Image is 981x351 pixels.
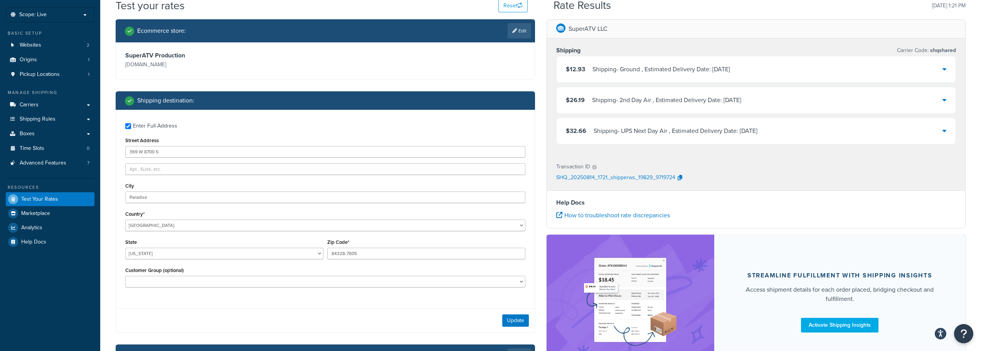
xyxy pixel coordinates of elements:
[20,116,56,123] span: Shipping Rules
[20,71,60,78] span: Pickup Locations
[502,314,529,327] button: Update
[125,267,184,273] label: Customer Group (optional)
[747,272,932,279] div: Streamline Fulfillment with Shipping Insights
[566,96,585,104] span: $26.19
[556,211,670,220] a: How to troubleshoot rate discrepancies
[6,156,94,170] a: Advanced Features7
[87,145,89,152] span: 0
[569,24,607,34] p: SuperATV LLC
[6,221,94,235] a: Analytics
[6,207,94,220] a: Marketplace
[125,163,525,175] input: Apt., Suite, etc.
[125,211,145,217] label: Country*
[6,53,94,67] a: Origins1
[556,198,956,207] h4: Help Docs
[6,38,94,52] a: Websites2
[137,27,186,34] h2: Ecommerce store :
[566,65,585,74] span: $12.93
[87,42,89,49] span: 2
[6,67,94,82] li: Pickup Locations
[19,12,47,18] span: Scope: Live
[556,47,581,54] h3: Shipping
[125,138,159,143] label: Street Address
[6,127,94,141] a: Boxes
[20,160,66,166] span: Advanced Features
[6,235,94,249] a: Help Docs
[594,126,757,136] div: Shipping - UPS Next Day Air , Estimated Delivery Date: [DATE]
[20,42,41,49] span: Websites
[88,57,89,63] span: 1
[6,98,94,112] a: Carriers
[21,210,50,217] span: Marketplace
[6,192,94,206] a: Test Your Rates
[801,318,878,333] a: Activate Shipping Insights
[6,53,94,67] li: Origins
[327,239,349,245] label: Zip Code*
[88,71,89,78] span: 1
[932,0,966,11] p: [DATE] 1:21 PM
[897,45,956,56] p: Carrier Code:
[6,38,94,52] li: Websites
[20,57,37,63] span: Origins
[6,184,94,191] div: Resources
[133,121,177,131] div: Enter Full Address
[21,196,58,203] span: Test Your Rates
[125,183,134,189] label: City
[20,145,44,152] span: Time Slots
[6,156,94,170] li: Advanced Features
[733,285,947,304] div: Access shipment details for each order placed, bridging checkout and fulfillment.
[954,324,973,343] button: Open Resource Center
[125,59,323,70] p: [DOMAIN_NAME]
[6,141,94,156] li: Time Slots
[6,30,94,37] div: Basic Setup
[125,239,137,245] label: State
[592,95,741,106] div: Shipping - 2nd Day Air , Estimated Delivery Date: [DATE]
[20,131,35,137] span: Boxes
[929,46,956,54] span: shqshared
[556,172,675,184] p: SHQ_20250814_1721_shipperws_19829_9719724
[566,126,586,135] span: $32.66
[6,89,94,96] div: Manage Shipping
[125,52,323,59] h3: SuperATV Production
[21,239,46,245] span: Help Docs
[6,67,94,82] a: Pickup Locations1
[20,102,39,108] span: Carriers
[556,161,590,172] p: Transaction ID
[21,225,42,231] span: Analytics
[125,123,131,129] input: Enter Full Address
[592,64,730,75] div: Shipping - Ground , Estimated Delivery Date: [DATE]
[6,112,94,126] a: Shipping Rules
[87,160,89,166] span: 7
[508,23,531,39] a: Edit
[137,97,194,104] h2: Shipping destination :
[6,141,94,156] a: Time Slots0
